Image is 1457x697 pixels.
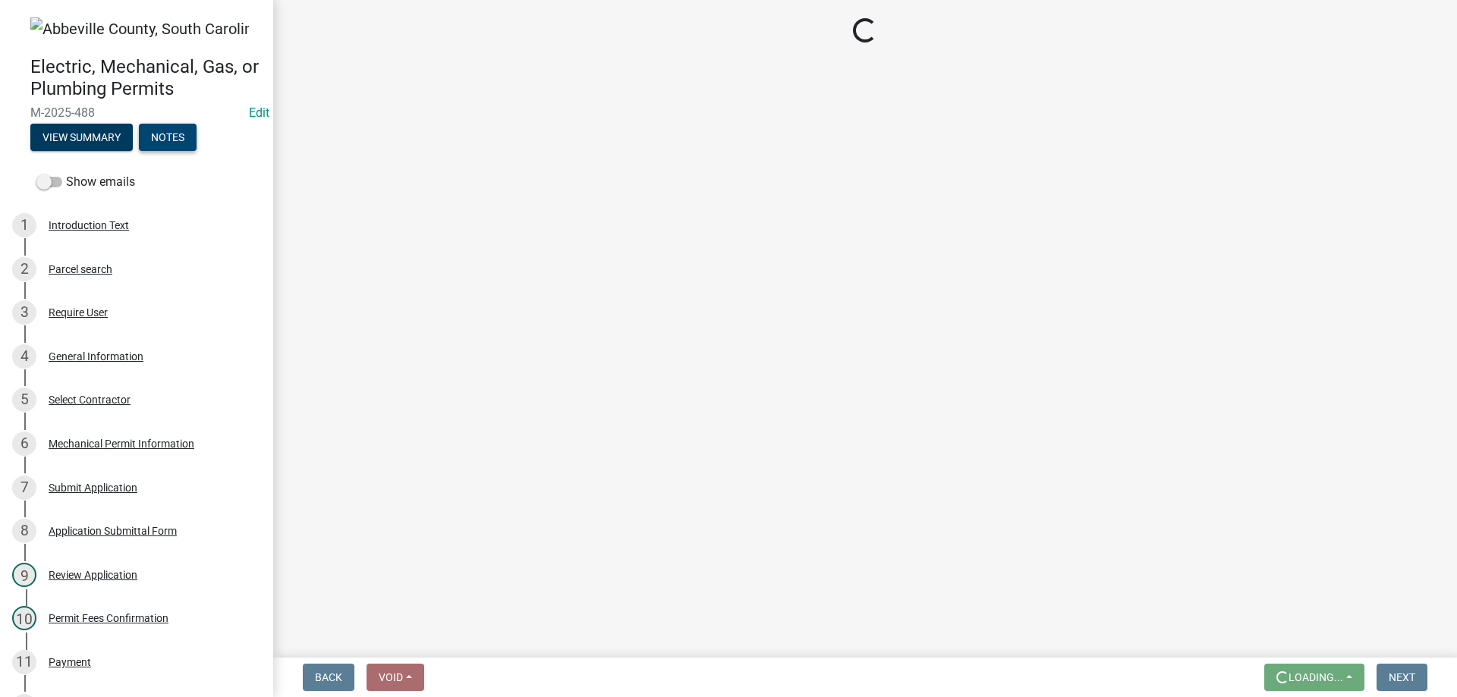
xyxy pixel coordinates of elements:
[12,344,36,369] div: 4
[12,563,36,587] div: 9
[36,173,135,191] label: Show emails
[49,438,194,449] div: Mechanical Permit Information
[49,526,177,536] div: Application Submittal Form
[379,671,403,683] span: Void
[12,432,36,456] div: 6
[49,264,112,275] div: Parcel search
[49,351,143,362] div: General Information
[12,300,36,325] div: 3
[30,56,261,100] h4: Electric, Mechanical, Gas, or Plumbing Permits
[49,394,131,405] div: Select Contractor
[49,570,137,580] div: Review Application
[12,519,36,543] div: 8
[49,657,91,667] div: Payment
[49,613,168,623] div: Permit Fees Confirmation
[49,307,108,318] div: Require User
[315,671,342,683] span: Back
[1377,664,1427,691] button: Next
[12,606,36,630] div: 10
[12,388,36,412] div: 5
[249,105,269,120] a: Edit
[12,650,36,674] div: 11
[30,124,133,151] button: View Summary
[30,17,249,40] img: Abbeville County, South Carolina
[12,257,36,281] div: 2
[12,213,36,237] div: 1
[1264,664,1364,691] button: Loading...
[139,133,197,145] wm-modal-confirm: Notes
[12,476,36,500] div: 7
[30,105,243,120] span: M-2025-488
[1289,671,1343,683] span: Loading...
[49,220,129,231] div: Introduction Text
[139,124,197,151] button: Notes
[1389,671,1415,683] span: Next
[49,482,137,493] div: Submit Application
[249,105,269,120] wm-modal-confirm: Edit Application Number
[303,664,354,691] button: Back
[30,133,133,145] wm-modal-confirm: Summary
[367,664,424,691] button: Void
